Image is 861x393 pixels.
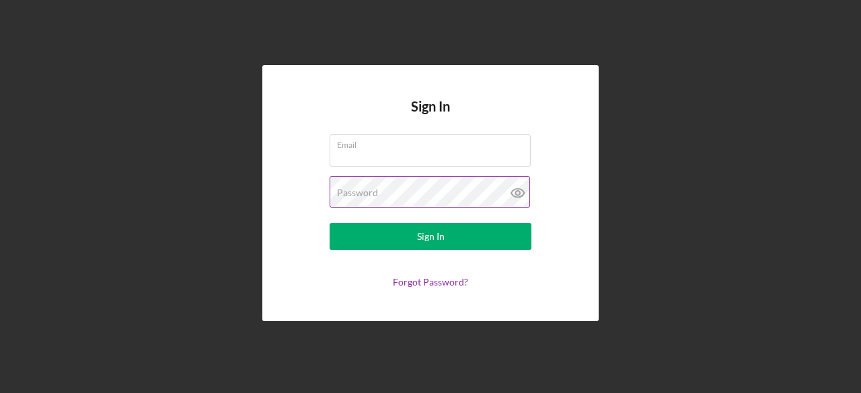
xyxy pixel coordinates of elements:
[337,135,531,150] label: Email
[411,99,450,134] h4: Sign In
[417,223,445,250] div: Sign In
[393,276,468,288] a: Forgot Password?
[330,223,531,250] button: Sign In
[337,187,378,198] label: Password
